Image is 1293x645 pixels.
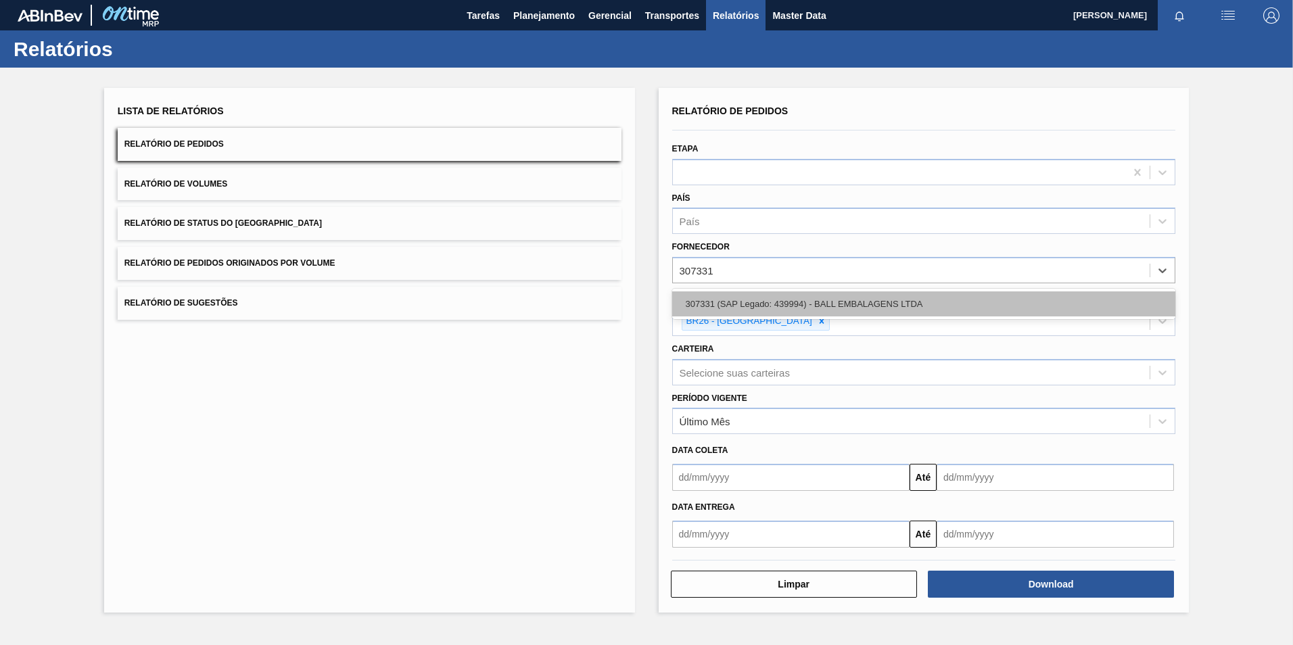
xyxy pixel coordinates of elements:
span: Data coleta [672,446,728,455]
input: dd/mm/yyyy [937,521,1174,548]
span: Relatório de Pedidos [124,139,224,149]
label: País [672,193,690,203]
div: 307331 (SAP Legado: 439994) - BALL EMBALAGENS LTDA [672,291,1176,316]
span: Master Data [772,7,826,24]
span: Lista de Relatórios [118,105,224,116]
img: Logout [1263,7,1279,24]
span: Gerencial [588,7,632,24]
button: Download [928,571,1174,598]
button: Relatório de Status do [GEOGRAPHIC_DATA] [118,207,621,240]
div: País [680,216,700,227]
label: Carteira [672,344,714,354]
button: Até [910,464,937,491]
img: TNhmsLtSVTkK8tSr43FrP2fwEKptu5GPRR3wAAAABJRU5ErkJggg== [18,9,83,22]
img: userActions [1220,7,1236,24]
span: Relatório de Pedidos Originados por Volume [124,258,335,268]
span: Relatório de Volumes [124,179,227,189]
input: dd/mm/yyyy [672,521,910,548]
button: Limpar [671,571,917,598]
label: Fornecedor [672,242,730,252]
span: Relatório de Pedidos [672,105,789,116]
div: Último Mês [680,416,730,427]
div: Selecione suas carteiras [680,366,790,378]
span: Data entrega [672,502,735,512]
span: Planejamento [513,7,575,24]
button: Até [910,521,937,548]
input: dd/mm/yyyy [937,464,1174,491]
span: Relatório de Status do [GEOGRAPHIC_DATA] [124,218,322,228]
span: Relatório de Sugestões [124,298,238,308]
h1: Relatórios [14,41,254,57]
label: Etapa [672,144,699,153]
input: dd/mm/yyyy [672,464,910,491]
button: Relatório de Pedidos Originados por Volume [118,247,621,280]
button: Notificações [1158,6,1201,25]
div: BR26 - [GEOGRAPHIC_DATA] [682,313,814,330]
span: Transportes [645,7,699,24]
span: Relatórios [713,7,759,24]
span: Tarefas [467,7,500,24]
label: Período Vigente [672,393,747,403]
button: Relatório de Volumes [118,168,621,201]
button: Relatório de Sugestões [118,287,621,320]
button: Relatório de Pedidos [118,128,621,161]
